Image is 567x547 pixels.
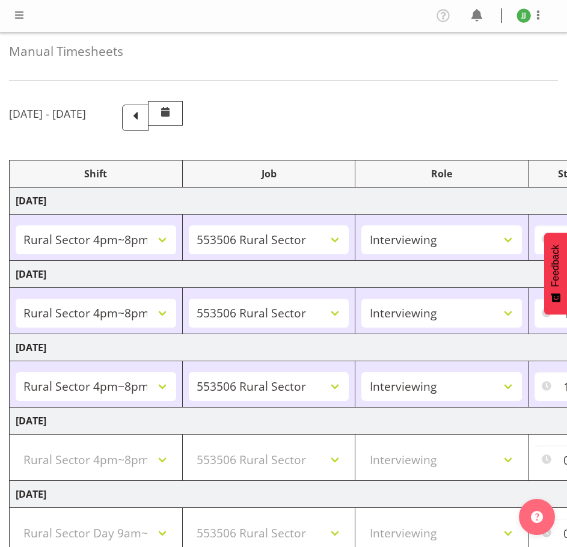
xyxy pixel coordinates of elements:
span: Feedback [550,245,561,287]
img: help-xxl-2.png [531,511,543,523]
div: Job [189,167,349,181]
button: Feedback - Show survey [544,233,567,314]
img: joshua-joel11891.jpg [516,8,531,23]
h4: Manual Timesheets [9,44,558,58]
div: Shift [16,167,176,181]
h5: [DATE] - [DATE] [9,107,86,120]
div: Role [361,167,522,181]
